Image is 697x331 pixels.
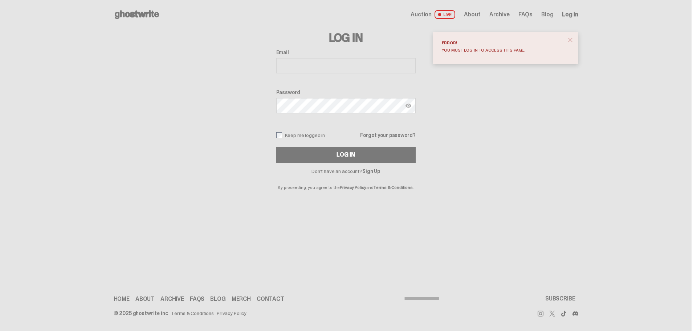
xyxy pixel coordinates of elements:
a: Blog [210,296,225,302]
a: Merch [232,296,251,302]
a: Archive [160,296,184,302]
a: Privacy Policy [340,185,366,190]
input: Keep me logged in [276,132,282,138]
label: Keep me logged in [276,132,325,138]
a: FAQs [518,12,533,17]
a: About [464,12,481,17]
button: Log In [276,147,416,163]
button: SUBSCRIBE [542,291,578,306]
label: Password [276,89,416,95]
a: About [135,296,155,302]
div: You must log in to access this page. [442,48,564,52]
span: Auction [411,12,432,17]
a: Archive [489,12,510,17]
img: Show password [405,103,411,109]
a: Log in [562,12,578,17]
a: Terms & Conditions [374,185,413,190]
span: LIVE [435,10,455,19]
h3: Log In [276,32,416,44]
label: Email [276,49,416,55]
a: Blog [541,12,553,17]
a: FAQs [190,296,204,302]
p: Don't have an account? [276,169,416,174]
a: Forgot your password? [360,133,415,138]
a: Auction LIVE [411,10,455,19]
a: Contact [257,296,284,302]
a: Home [114,296,130,302]
a: Privacy Policy [217,311,246,316]
div: Error! [442,41,564,45]
p: By proceeding, you agree to the and . [276,174,416,190]
a: Sign Up [362,168,380,174]
div: © 2025 ghostwrite inc [114,311,168,316]
div: Log In [337,152,355,158]
button: close [564,33,577,47]
a: Terms & Conditions [171,311,214,316]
